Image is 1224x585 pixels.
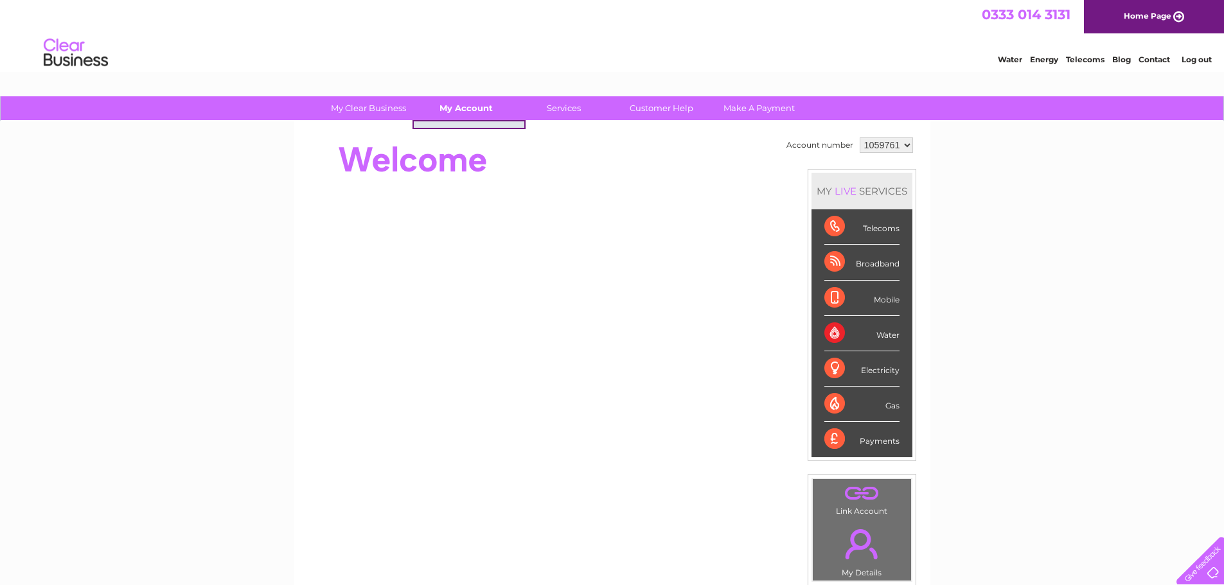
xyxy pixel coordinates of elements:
[816,482,908,505] a: .
[812,173,912,209] div: MY SERVICES
[824,245,900,280] div: Broadband
[418,121,524,147] a: Bills and Payments
[1066,55,1104,64] a: Telecoms
[824,209,900,245] div: Telecoms
[982,6,1070,22] a: 0333 014 3131
[812,518,912,581] td: My Details
[824,281,900,316] div: Mobile
[315,96,421,120] a: My Clear Business
[824,316,900,351] div: Water
[1112,55,1131,64] a: Blog
[608,96,714,120] a: Customer Help
[1030,55,1058,64] a: Energy
[824,422,900,457] div: Payments
[783,134,856,156] td: Account number
[998,55,1022,64] a: Water
[43,33,109,73] img: logo.png
[706,96,812,120] a: Make A Payment
[824,351,900,387] div: Electricity
[511,96,617,120] a: Services
[1139,55,1170,64] a: Contact
[832,185,859,197] div: LIVE
[309,7,916,62] div: Clear Business is a trading name of Verastar Limited (registered in [GEOGRAPHIC_DATA] No. 3667643...
[824,387,900,422] div: Gas
[1182,55,1212,64] a: Log out
[413,96,519,120] a: My Account
[812,478,912,519] td: Link Account
[816,521,908,566] a: .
